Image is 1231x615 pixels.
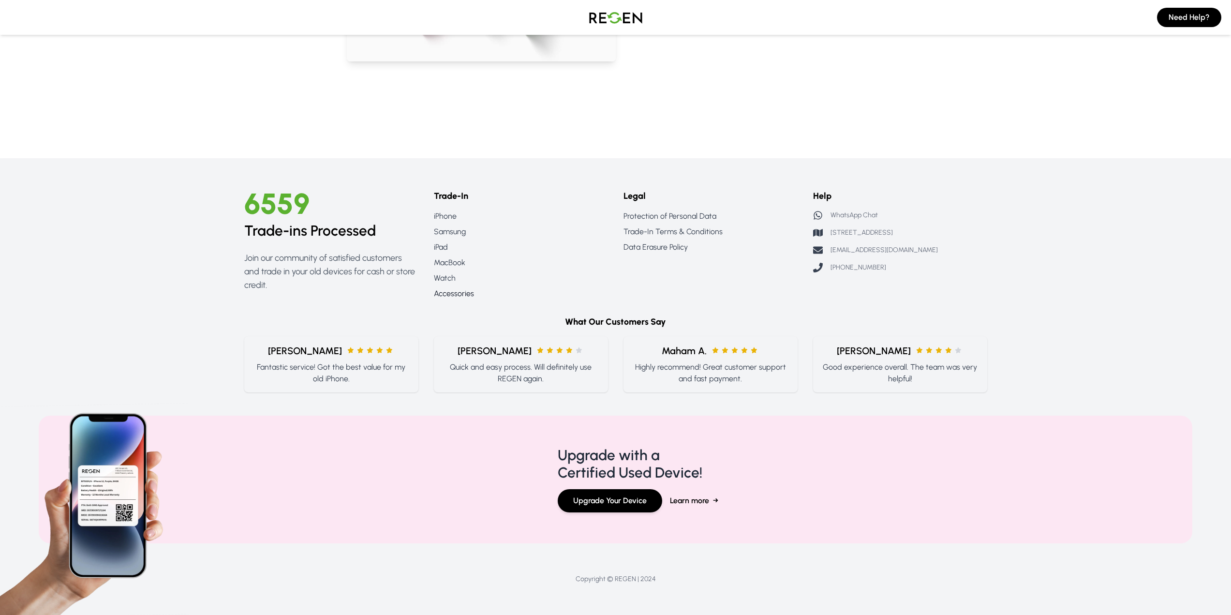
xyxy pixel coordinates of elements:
a: Data Erasure Policy [623,241,798,253]
h6: Legal [623,189,798,203]
p: Join our community of satisfied customers and trade in your old devices for cash or store credit. [244,251,418,292]
button: Need Help? [1157,8,1221,27]
span: [PERSON_NAME] [837,344,911,358]
a: Samsung [434,226,608,238]
p: Highly recommend! Great customer support and fast payment. [631,361,790,385]
h6: Help [813,189,987,203]
p: WhatsApp Chat [831,210,878,220]
span: Learn more [670,495,709,507]
p: Quick and easy process. Will definitely use REGEN again. [442,361,600,385]
span: [PERSON_NAME] [268,344,342,358]
a: iPhone [434,210,608,222]
p: [PHONE_NUMBER] [831,263,886,272]
h2: Trade-ins Processed [244,222,418,240]
a: Accessories [434,288,608,300]
span: → [713,495,718,507]
span: [PERSON_NAME] [458,344,532,358]
p: [EMAIL_ADDRESS][DOMAIN_NAME] [831,245,938,255]
span: Maham A. [662,344,707,358]
h6: What Our Customers Say [244,315,987,329]
p: Good experience overall. The team was very helpful! [821,361,979,385]
a: Protection of Personal Data [623,210,798,222]
p: Copyright © REGEN | 2024 [39,574,1192,584]
a: Trade-In Terms & Conditions [623,226,798,238]
a: MacBook [434,257,608,269]
h6: Trade-In [434,189,608,203]
p: [STREET_ADDRESS] [831,228,893,238]
h4: Upgrade with a Certified Used Device! [558,447,702,481]
p: Fantastic service! Got the best value for my old iPhone. [252,361,411,385]
a: Watch [434,272,608,284]
a: iPad [434,241,608,253]
button: Learn more→ [670,489,718,512]
button: Upgrade Your Device [558,489,662,512]
img: Logo [582,4,650,31]
span: 6559 [244,186,310,221]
